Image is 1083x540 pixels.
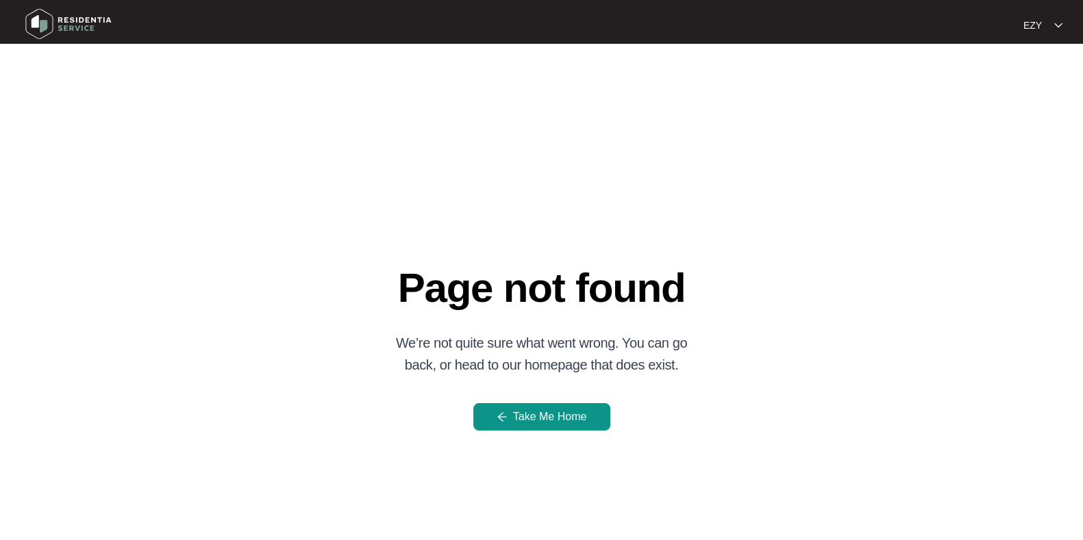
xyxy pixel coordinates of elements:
button: Take Me Home [473,403,610,430]
span: arrow-left [497,411,508,422]
img: residentia service logo [21,3,116,44]
img: dropdown arrow [1054,22,1062,29]
p: EZY [1023,18,1042,32]
p: We’re not quite sure what went wrong. You can go back, or head to our homepage that does exist. [396,332,687,403]
p: Page not found [398,231,686,332]
span: Take Me Home [513,409,587,425]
